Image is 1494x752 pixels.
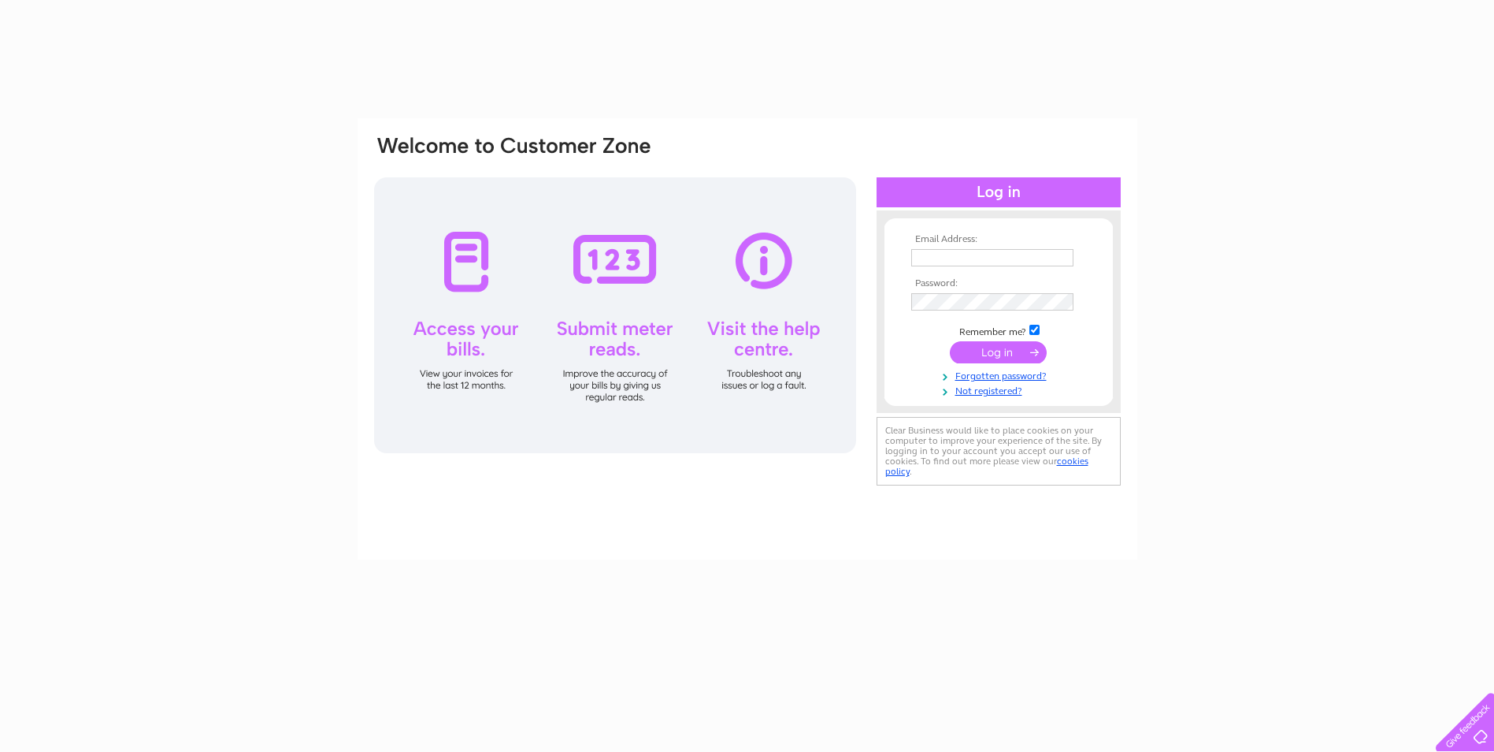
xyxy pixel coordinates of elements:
[911,382,1090,397] a: Not registered?
[907,234,1090,245] th: Email Address:
[907,322,1090,338] td: Remember me?
[911,367,1090,382] a: Forgotten password?
[950,341,1047,363] input: Submit
[907,278,1090,289] th: Password:
[877,417,1121,486] div: Clear Business would like to place cookies on your computer to improve your experience of the sit...
[885,456,1088,477] a: cookies policy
